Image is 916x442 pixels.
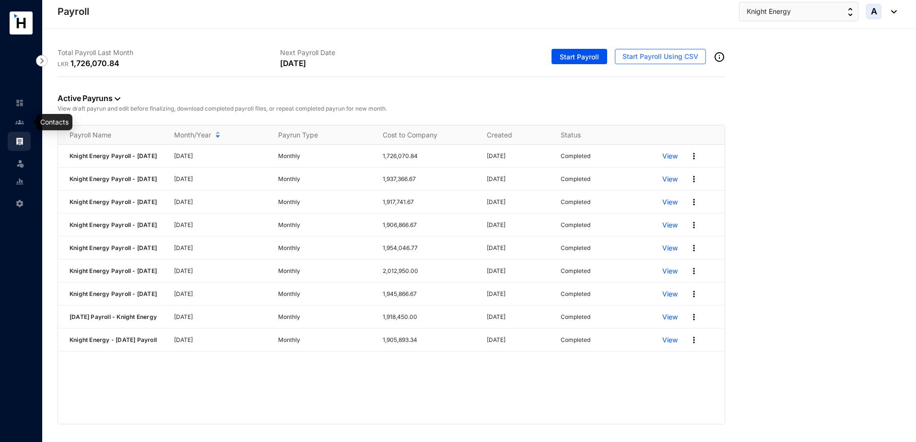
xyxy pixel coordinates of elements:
img: more.27664ee4a8faa814348e188645a3c1fc.svg [689,243,699,253]
span: A [871,7,877,16]
li: Payroll [8,132,31,151]
button: Start Payroll Using CSV [615,49,706,64]
img: more.27664ee4a8faa814348e188645a3c1fc.svg [689,197,699,207]
p: [DATE] [487,151,549,161]
p: 1,917,741.67 [383,197,476,207]
img: more.27664ee4a8faa814348e188645a3c1fc.svg [689,151,699,161]
img: payroll.289672236c54bbec4828.svg [15,137,24,146]
p: Monthly [278,197,371,207]
p: Completed [561,289,590,299]
img: more.27664ee4a8faa814348e188645a3c1fc.svg [689,174,699,184]
p: [DATE] [487,266,549,276]
img: up-down-arrow.74152d26bf9780fbf563ca9c90304185.svg [848,8,853,16]
span: Knight Energy Payroll - [DATE] [70,267,157,274]
p: View draft payrun and edit before finalizing, download completed payroll files, or repeat complet... [58,104,725,113]
th: Payroll Name [58,125,163,145]
a: View [662,266,678,276]
span: Month/Year [174,130,211,140]
p: [DATE] [174,151,267,161]
p: Completed [561,243,590,253]
img: dropdown-black.8e83cc76930a90b1a4fdb6d089b7bf3a.svg [115,97,120,101]
p: 1,905,893.34 [383,335,476,345]
p: [DATE] [487,312,549,322]
p: Completed [561,197,590,207]
p: [DATE] [487,174,549,184]
th: Payrun Type [267,125,371,145]
span: Start Payroll [560,52,599,62]
p: Monthly [278,220,371,230]
button: Knight Energy [739,2,858,21]
span: [DATE] Payroll - Knight Energy [70,313,157,320]
p: [DATE] [487,335,549,345]
span: Start Payroll Using CSV [622,52,698,61]
span: Knight Energy - [DATE] Payroll [70,336,157,343]
th: Status [549,125,651,145]
span: Knight Energy Payroll - [DATE] [70,198,157,205]
p: 1,906,866.67 [383,220,476,230]
span: Knight Energy Payroll - [DATE] [70,244,157,251]
p: Completed [561,312,590,322]
img: home-unselected.a29eae3204392db15eaf.svg [15,99,24,107]
p: Payroll [58,5,89,18]
p: [DATE] [174,335,267,345]
li: Home [8,93,31,113]
img: more.27664ee4a8faa814348e188645a3c1fc.svg [689,335,699,345]
img: info-outined.c2a0bb1115a2853c7f4cb4062ec879bc.svg [714,51,725,63]
p: LKR [58,59,70,69]
img: nav-icon-right.af6afadce00d159da59955279c43614e.svg [36,55,47,67]
p: Completed [561,335,590,345]
p: [DATE] [487,197,549,207]
a: View [662,197,678,207]
img: more.27664ee4a8faa814348e188645a3c1fc.svg [689,312,699,322]
p: 1,726,070.84 [383,151,476,161]
p: 1,954,046.77 [383,243,476,253]
p: [DATE] [174,266,267,276]
img: more.27664ee4a8faa814348e188645a3c1fc.svg [689,266,699,276]
p: 1,945,866.67 [383,289,476,299]
li: Contacts [8,113,31,132]
p: Monthly [278,289,371,299]
p: Completed [561,174,590,184]
span: Knight Energy Payroll - [DATE] [70,152,157,159]
p: Monthly [278,151,371,161]
a: View [662,312,678,322]
p: [DATE] [174,220,267,230]
p: [DATE] [174,197,267,207]
p: Monthly [278,312,371,322]
th: Cost to Company [371,125,476,145]
span: Knight Energy Payroll - [DATE] [70,175,157,182]
p: 1,918,450.00 [383,312,476,322]
th: Created [475,125,549,145]
p: Completed [561,151,590,161]
span: Knight Energy [747,6,791,17]
img: report-unselected.e6a6b4230fc7da01f883.svg [15,177,24,186]
a: View [662,151,678,161]
li: Reports [8,172,31,191]
a: View [662,289,678,299]
p: Completed [561,266,590,276]
p: View [662,220,678,230]
p: 1,937,366.67 [383,174,476,184]
p: [DATE] [487,220,549,230]
p: [DATE] [280,57,306,69]
p: Monthly [278,266,371,276]
a: View [662,243,678,253]
p: [DATE] [487,289,549,299]
p: [DATE] [174,174,267,184]
img: more.27664ee4a8faa814348e188645a3c1fc.svg [689,220,699,230]
p: Completed [561,220,590,230]
p: Monthly [278,335,371,345]
p: [DATE] [174,312,267,322]
p: 1,726,070.84 [70,57,119,69]
a: View [662,335,678,345]
img: dropdown-black.8e83cc76930a90b1a4fdb6d089b7bf3a.svg [886,10,897,13]
img: more.27664ee4a8faa814348e188645a3c1fc.svg [689,289,699,299]
span: Knight Energy Payroll - [DATE] [70,290,157,297]
span: Knight Energy Payroll - [DATE] [70,221,157,228]
img: people-unselected.118708e94b43a90eceab.svg [15,118,24,126]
